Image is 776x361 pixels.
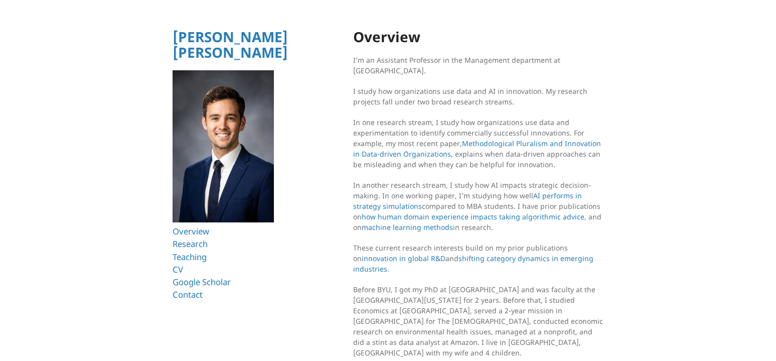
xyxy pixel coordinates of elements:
[173,264,183,275] a: CV
[353,55,604,76] p: I’m an Assistant Professor in the Management department at [GEOGRAPHIC_DATA].
[362,212,584,221] a: how human domain experience impacts taking algorithmic advice
[353,191,582,211] a: AI performs in strategy simulations
[353,29,604,45] h1: Overview
[173,225,209,237] a: Overview
[353,139,601,159] a: Methodological Pluralism and Innovation in Data-driven Organizations
[353,86,604,107] p: I study how organizations use data and AI in innovation. My research projects fall under two broa...
[173,238,208,250] a: Research
[353,180,604,232] p: In another research stream, I study how AI impacts strategic decision-making. In one working pape...
[353,284,604,358] p: Before BYU, I got my PhD at [GEOGRAPHIC_DATA] and was faculty at the [GEOGRAPHIC_DATA][US_STATE] ...
[353,117,604,170] p: In one research stream, I study how organizations use data and experimentation to identify commer...
[173,251,207,263] a: Teaching
[173,70,274,223] img: Ryan T Allen HBS
[173,27,288,62] a: [PERSON_NAME] [PERSON_NAME]
[173,276,231,288] a: Google Scholar
[362,222,453,232] a: machine learning methods
[173,289,203,300] a: Contact
[353,254,593,274] a: shifting category dynamics in emerging industries
[353,243,604,274] p: These current research interests build on my prior publications on and .
[362,254,445,263] a: innovation in global R&D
